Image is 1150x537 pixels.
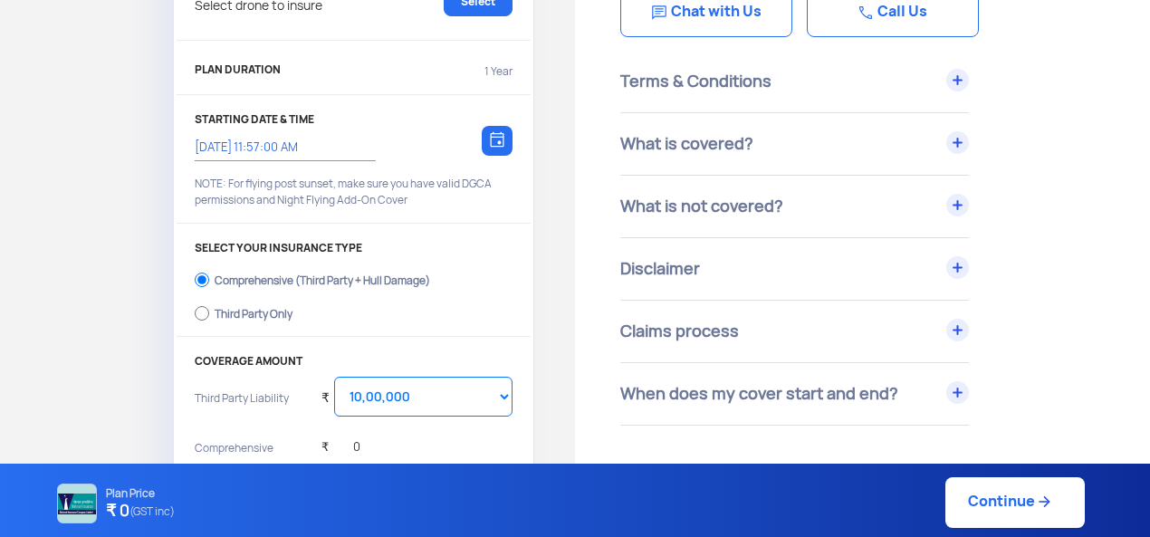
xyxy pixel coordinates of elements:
[620,363,969,425] div: When does my cover start and end?
[858,5,873,20] img: Chat
[484,63,513,80] p: 1 Year
[215,274,430,282] div: Comprehensive (Third Party + Hull Damage)
[945,477,1085,528] a: Continue
[195,113,513,126] p: STARTING DATE & TIME
[620,238,969,300] div: Disclaimer
[620,113,969,175] div: What is covered?
[57,484,97,523] img: NATIONAL
[1035,493,1053,511] img: ic_arrow_forward_blue.svg
[106,487,175,500] p: Plan Price
[195,390,308,431] p: Third Party Liability
[652,5,666,20] img: Chat
[195,355,513,368] p: COVERAGE AMOUNT
[490,131,504,148] img: calendar-icon
[106,500,175,523] h4: ₹ 0
[215,308,292,315] div: Third Party Only
[129,500,175,523] span: (GST inc)
[195,63,281,80] p: PLAN DURATION
[321,417,360,467] div: ₹ 0
[620,51,969,112] div: Terms & Conditions
[620,301,969,362] div: Claims process
[195,176,513,208] p: NOTE: For flying post sunset, make sure you have valid DGCA permissions and Night Flying Add-On C...
[321,368,330,417] div: ₹
[195,301,209,326] input: Third Party Only
[195,242,513,254] p: SELECT YOUR INSURANCE TYPE
[620,176,969,237] div: What is not covered?
[195,267,209,292] input: Comprehensive (Third Party + Hull Damage)
[195,440,308,467] p: Comprehensive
